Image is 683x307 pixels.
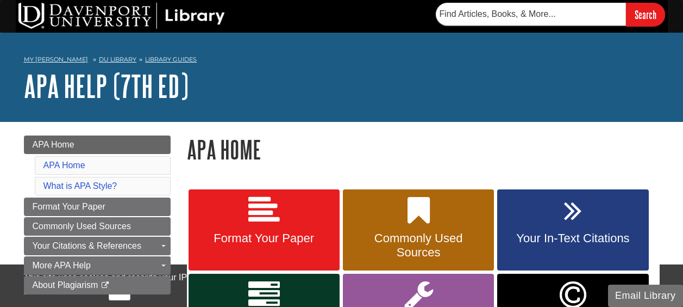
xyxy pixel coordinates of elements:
form: Searches DU Library's articles, books, and more [436,3,665,26]
a: More APA Help [24,256,171,275]
a: About Plagiarism [24,276,171,294]
a: Your In-Text Citations [497,189,648,271]
a: Your Citations & References [24,237,171,255]
span: About Plagiarism [33,280,98,290]
a: My [PERSON_NAME] [24,55,88,64]
img: DU Library [18,3,225,29]
a: Format Your Paper [189,189,340,271]
a: APA Home [43,161,85,170]
span: More APA Help [33,261,91,270]
span: Format Your Paper [33,202,105,211]
span: Your In-Text Citations [505,231,640,245]
a: Commonly Used Sources [343,189,494,271]
button: Email Library [608,285,683,307]
span: Commonly Used Sources [351,231,486,260]
span: Your Citations & References [33,241,141,250]
input: Find Articles, Books, & More... [436,3,626,26]
i: This link opens in a new window [101,282,110,289]
nav: breadcrumb [24,52,660,70]
a: DU Library [99,56,136,63]
span: Format Your Paper [197,231,331,245]
a: APA Help (7th Ed) [24,69,189,103]
span: APA Home [33,140,74,149]
a: Commonly Used Sources [24,217,171,236]
a: What is APA Style? [43,181,117,191]
a: Format Your Paper [24,198,171,216]
a: Library Guides [145,56,197,63]
h1: APA Home [187,136,660,163]
span: Commonly Used Sources [33,222,131,231]
input: Search [626,3,665,26]
a: APA Home [24,136,171,154]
